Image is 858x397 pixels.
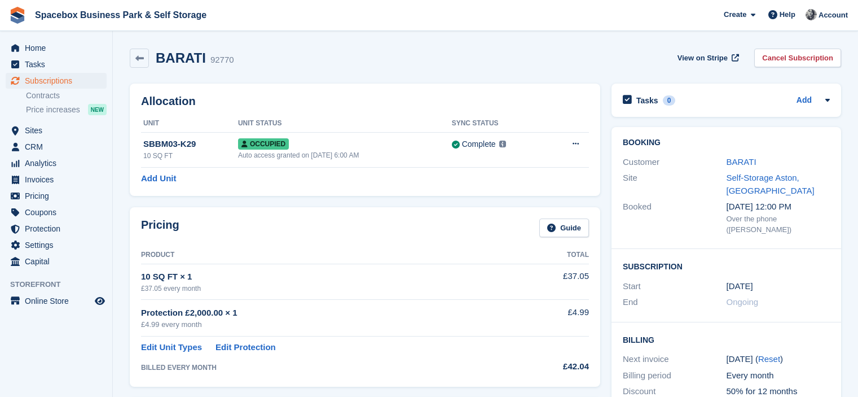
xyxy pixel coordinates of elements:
span: Ongoing [727,297,759,307]
a: menu [6,293,107,309]
div: Customer [623,156,727,169]
h2: Booking [623,138,830,147]
span: Home [25,40,93,56]
a: menu [6,204,107,220]
a: Self-Storage Aston, [GEOGRAPHIC_DATA] [727,173,815,195]
div: Auto access granted on [DATE] 6:00 AM [238,150,452,160]
div: Protection £2,000.00 × 1 [141,307,517,320]
a: menu [6,40,107,56]
div: [DATE] ( ) [727,353,830,366]
a: Reset [758,354,780,364]
span: Pricing [25,188,93,204]
img: stora-icon-8386f47178a22dfd0bd8f6a31ec36ba5ce8667c1dd55bd0f319d3a0aa187defe.svg [9,7,26,24]
div: £37.05 every month [141,283,517,294]
img: SUDIPTA VIRMANI [806,9,817,20]
a: menu [6,188,107,204]
a: Add [797,94,812,107]
a: Price increases NEW [26,103,107,116]
div: £4.99 every month [141,319,517,330]
a: Cancel Subscription [754,49,841,67]
th: Unit Status [238,115,452,133]
a: Add Unit [141,172,176,185]
h2: BARATI [156,50,206,66]
div: NEW [88,104,107,115]
a: menu [6,123,107,138]
a: Edit Unit Types [141,341,202,354]
img: icon-info-grey-7440780725fd019a000dd9b08b2336e03edf1995a4989e88bcd33f0948082b44.svg [499,141,506,147]
span: Coupons [25,204,93,220]
span: Help [780,9,795,20]
h2: Billing [623,334,830,345]
h2: Pricing [141,219,179,237]
span: Occupied [238,138,289,150]
span: Subscriptions [25,73,93,89]
div: 10 SQ FT × 1 [141,271,517,283]
a: BARATI [727,157,756,167]
div: SBBM03-K29 [143,138,238,151]
a: menu [6,254,107,269]
div: Next invoice [623,353,727,366]
a: Guide [539,219,589,237]
span: Analytics [25,155,93,171]
th: Sync Status [452,115,547,133]
span: Price increases [26,104,80,115]
a: menu [6,221,107,237]
td: £37.05 [517,264,589,299]
h2: Allocation [141,95,589,108]
div: Billing period [623,369,727,382]
a: menu [6,155,107,171]
div: £42.04 [517,360,589,373]
span: CRM [25,139,93,155]
a: Contracts [26,90,107,101]
a: menu [6,56,107,72]
span: Online Store [25,293,93,309]
a: Spacebox Business Park & Self Storage [30,6,211,24]
a: menu [6,73,107,89]
a: menu [6,139,107,155]
div: Complete [462,138,496,150]
div: Over the phone ([PERSON_NAME]) [727,213,830,235]
span: Settings [25,237,93,253]
div: BILLED EVERY MONTH [141,363,517,373]
span: View on Stripe [677,53,728,64]
span: Sites [25,123,93,138]
span: Invoices [25,172,93,187]
a: Edit Protection [215,341,276,354]
h2: Subscription [623,260,830,272]
div: 0 [663,95,676,106]
th: Product [141,246,517,264]
div: 92770 [210,54,234,67]
th: Total [517,246,589,264]
div: 10 SQ FT [143,151,238,161]
td: £4.99 [517,300,589,337]
div: End [623,296,727,309]
a: menu [6,172,107,187]
span: Tasks [25,56,93,72]
div: Booked [623,200,727,235]
span: Protection [25,221,93,237]
th: Unit [141,115,238,133]
span: Create [724,9,746,20]
span: Storefront [10,279,112,290]
div: Site [623,172,727,197]
div: [DATE] 12:00 PM [727,200,830,213]
time: 2025-07-04 00:00:00 UTC [727,280,753,293]
a: Preview store [93,294,107,308]
div: Start [623,280,727,293]
a: View on Stripe [673,49,741,67]
span: Capital [25,254,93,269]
div: Every month [727,369,830,382]
a: menu [6,237,107,253]
h2: Tasks [636,95,658,106]
span: Account [819,10,848,21]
